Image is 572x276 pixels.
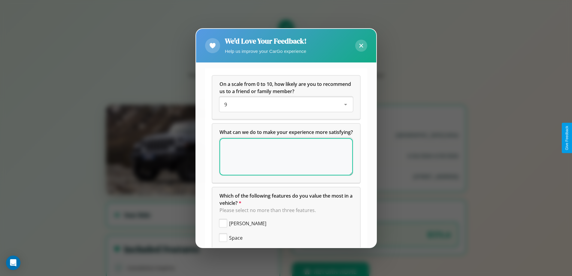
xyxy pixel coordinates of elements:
[212,76,360,119] div: On a scale from 0 to 10, how likely are you to recommend us to a friend or family member?
[225,47,307,55] p: Help us improve your CarGo experience
[229,234,243,241] span: Space
[219,207,316,214] span: Please select no more than three features.
[219,193,354,206] span: Which of the following features do you value the most in a vehicle?
[224,101,227,108] span: 9
[219,129,353,135] span: What can we do to make your experience more satisfying?
[219,80,353,95] h5: On a scale from 0 to 10, how likely are you to recommend us to a friend or family member?
[565,126,569,150] div: Give Feedback
[6,256,20,270] div: Open Intercom Messenger
[229,220,266,227] span: [PERSON_NAME]
[219,97,353,112] div: On a scale from 0 to 10, how likely are you to recommend us to a friend or family member?
[225,36,307,46] h2: We'd Love Your Feedback!
[219,81,352,95] span: On a scale from 0 to 10, how likely are you to recommend us to a friend or family member?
